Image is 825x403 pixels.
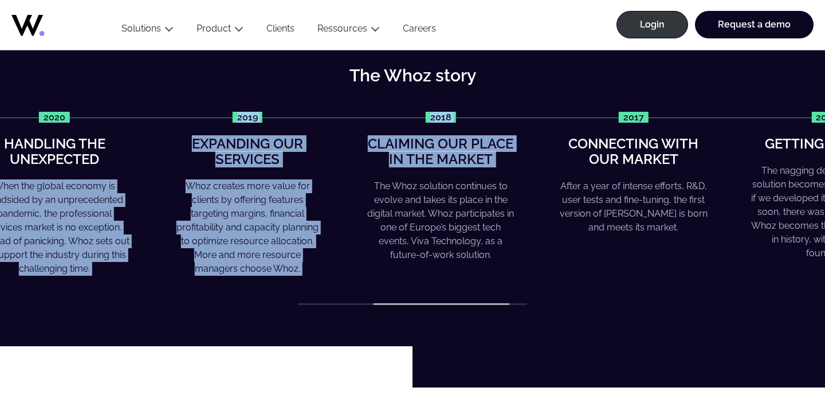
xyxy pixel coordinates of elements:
[172,179,324,276] div: Whoz creates more value for clients by offering features targeting margins, financial profitabili...
[365,112,517,262] div: 5 / 7
[365,179,517,262] div: The Whoz solution continues to evolve and takes its place in the digital market. Whoz participate...
[172,136,324,167] h4: Expanding our services
[197,23,231,34] a: Product
[172,112,324,276] div: 4 / 7
[317,23,367,34] a: Ressources
[306,23,391,38] button: Ressources
[749,327,809,387] iframe: Chatbot
[365,136,517,167] h4: Claiming our place in the market
[426,112,456,123] p: 2018
[619,112,649,123] p: 2017
[255,23,306,38] a: Clients
[695,11,814,38] a: Request a demo
[185,23,255,38] button: Product
[349,65,476,85] strong: The Whoz story
[616,11,688,38] a: Login
[39,112,70,123] p: 2020
[391,23,447,38] a: Careers
[557,179,709,234] div: After a year of intense efforts, R&D, user tests and fine-tuning, the first version of [PERSON_NA...
[4,135,105,167] strong: Handling the unexpected
[110,23,185,38] button: Solutions
[233,112,262,123] p: 2019
[557,112,709,234] div: 6 / 7
[557,136,709,167] h4: Connecting with our market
